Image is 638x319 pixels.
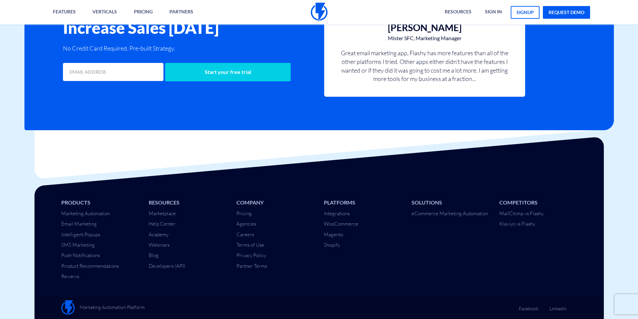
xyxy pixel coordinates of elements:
li: Products [61,199,139,207]
a: Facebook [519,300,539,312]
a: SMS Marketing [61,242,95,248]
a: WooCommerce [324,221,358,227]
li: Resources [149,199,226,207]
li: Platforms [324,199,402,207]
a: Webinars [149,242,169,248]
span: Mister SFC, Marketing Manager [338,34,512,42]
input: EMAIL ADDRESS [63,63,163,81]
a: Terms of Use [236,242,264,248]
a: Magento [324,231,343,238]
a: Intelligent Popups [61,231,100,238]
a: MailChimp vs Flashy [499,210,544,217]
img: Flashy [61,300,75,316]
a: Careers [236,231,254,238]
a: Product Recommendations [61,263,119,269]
a: Agencies [236,221,256,227]
a: Integrations [324,210,350,217]
input: Start your free trial [165,63,291,81]
a: Email Marketing [61,221,97,227]
h2: Increase Sales [DATE] [63,19,314,36]
a: signup [511,6,540,19]
a: Reviews [61,273,79,280]
li: Company [236,199,314,207]
p: Great email marketing app, Flashy has more features than all of the other platforms I tried. Othe... [338,49,512,83]
li: Competitors [499,199,577,207]
a: Marketing Automation Platform [61,300,145,316]
a: Help Center [149,221,175,227]
a: Shopify [324,242,340,248]
a: Blog [149,252,159,258]
a: Marketing Automation [61,210,110,217]
a: Marketplace [149,210,176,217]
a: Partner Terms [236,263,267,269]
a: Privacy Policy [236,252,266,258]
a: Linkedin [550,300,567,312]
a: Push Notifications [61,252,100,258]
a: eCommerce Marketing Automation [412,210,488,217]
h3: [PERSON_NAME] [338,22,512,33]
a: request demo [543,6,590,19]
a: Academy [149,231,168,238]
li: Solutions [412,199,489,207]
a: Developers (API) [149,263,186,269]
p: No Credit Card Required. Pre-built Strategy. [63,44,314,53]
a: Klaviyo vs Flashy [499,221,535,227]
a: Pricing [236,210,252,217]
